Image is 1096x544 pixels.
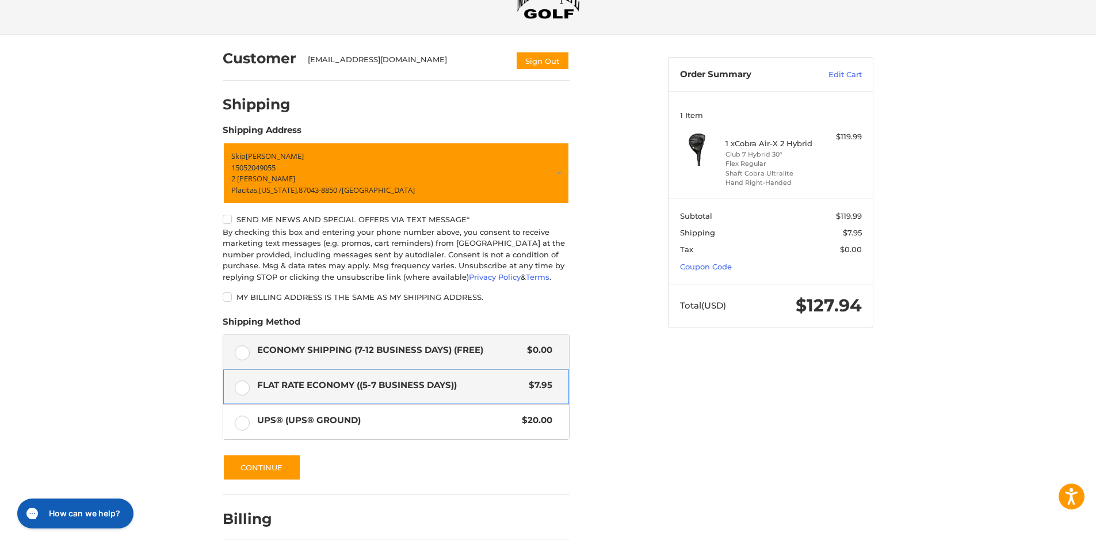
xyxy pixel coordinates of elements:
span: 15052049055 [231,162,276,173]
span: Placitas, [231,185,259,195]
a: Enter or select a different address [223,142,570,204]
span: $127.94 [796,295,862,316]
h2: Shipping [223,96,291,113]
span: Economy Shipping (7-12 Business Days) (Free) [257,344,522,357]
span: Skip [231,151,246,161]
div: [EMAIL_ADDRESS][DOMAIN_NAME] [308,54,505,70]
a: Edit Cart [804,69,862,81]
div: By checking this box and entering your phone number above, you consent to receive marketing text ... [223,227,570,283]
li: Club 7 Hybrid 30° [725,150,814,159]
span: Subtotal [680,211,712,220]
span: $119.99 [836,211,862,220]
a: Coupon Code [680,262,732,271]
span: $20.00 [516,414,552,427]
span: Tax [680,245,693,254]
h3: 1 Item [680,111,862,120]
span: UPS® (UPS® Ground) [257,414,517,427]
span: Shipping [680,228,715,237]
h2: Billing [223,510,290,528]
label: Send me news and special offers via text message* [223,215,570,224]
li: Shaft Cobra Ultralite [725,169,814,178]
a: Privacy Policy [469,272,521,281]
span: Total (USD) [680,300,726,311]
legend: Shipping Method [223,315,300,334]
span: $7.95 [843,228,862,237]
span: [GEOGRAPHIC_DATA] [342,185,415,195]
button: Continue [223,454,301,481]
a: Terms [526,272,549,281]
li: Flex Regular [725,159,814,169]
h4: 1 x Cobra Air-X 2 Hybrid [725,139,814,148]
span: $0.00 [840,245,862,254]
span: $0.00 [521,344,552,357]
span: [US_STATE], [259,185,299,195]
span: 87043-8850 / [299,185,342,195]
iframe: Gorgias live chat messenger [12,494,137,532]
div: $119.99 [816,131,862,143]
button: Sign Out [515,51,570,70]
span: $7.95 [523,379,552,392]
h3: Order Summary [680,69,804,81]
li: Hand Right-Handed [725,178,814,188]
label: My billing address is the same as my shipping address. [223,292,570,302]
span: Flat Rate Economy ((5-7 Business Days)) [257,379,524,392]
legend: Shipping Address [223,124,301,142]
span: [PERSON_NAME] [246,151,304,161]
span: 2 [PERSON_NAME] [231,173,295,184]
iframe: Google Customer Reviews [1001,513,1096,544]
h2: Customer [223,50,296,67]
